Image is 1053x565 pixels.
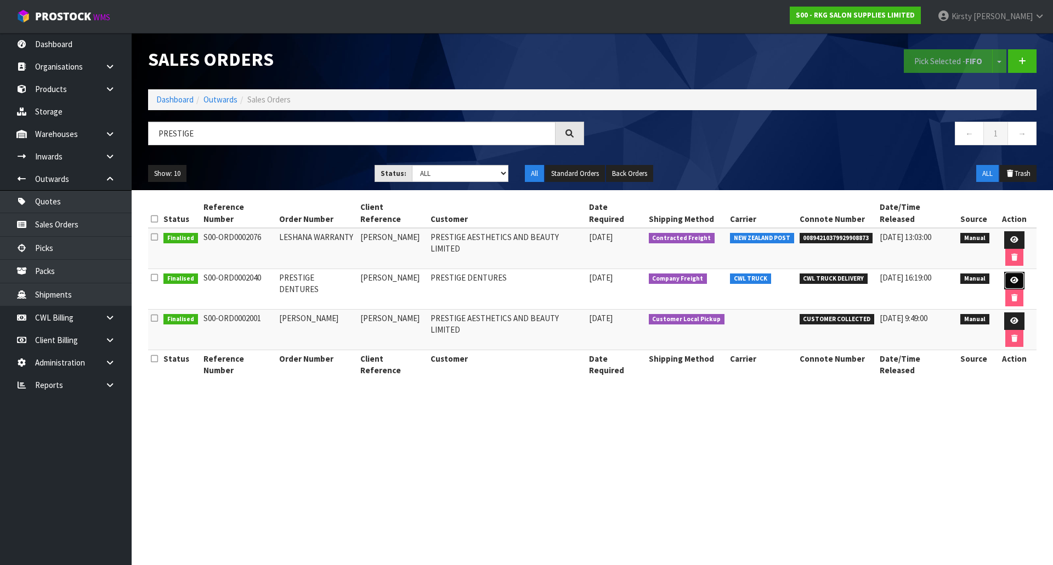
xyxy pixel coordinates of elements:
[16,9,30,23] img: cube-alt.png
[148,165,186,182] button: Show: 10
[958,350,992,379] th: Source
[649,233,715,244] span: Contracted Freight
[730,233,794,244] span: NEW ZEALAND POST
[358,198,428,228] th: Client Reference
[589,232,613,242] span: [DATE]
[428,198,586,228] th: Customer
[586,350,646,379] th: Date Required
[201,198,277,228] th: Reference Number
[545,165,605,182] button: Standard Orders
[428,310,586,350] td: PRESTIGE AESTHETICS AND BEAUTY LIMITED
[201,228,277,269] td: S00-ORD0002076
[800,314,875,325] span: CUSTOMER COLLECTED
[35,9,91,24] span: ProStock
[877,198,958,228] th: Date/Time Released
[276,269,357,310] td: PRESTIGE DENTURES
[203,94,237,105] a: Outwards
[201,269,277,310] td: S00-ORD0002040
[358,350,428,379] th: Client Reference
[161,198,201,228] th: Status
[960,314,989,325] span: Manual
[983,122,1008,145] a: 1
[992,198,1037,228] th: Action
[727,350,797,379] th: Carrier
[428,269,586,310] td: PRESTIGE DENTURES
[601,122,1037,149] nav: Page navigation
[276,228,357,269] td: LESHANA WARRANTY
[904,49,993,73] button: Pick Selected -FIFO
[960,233,989,244] span: Manual
[955,122,984,145] a: ←
[201,350,277,379] th: Reference Number
[358,228,428,269] td: [PERSON_NAME]
[965,56,982,66] strong: FIFO
[156,94,194,105] a: Dashboard
[800,233,873,244] span: 00894210379929908873
[976,165,999,182] button: ALL
[877,350,958,379] th: Date/Time Released
[276,310,357,350] td: [PERSON_NAME]
[589,313,613,323] span: [DATE]
[201,310,277,350] td: S00-ORD0002001
[800,273,868,284] span: CWL TRUCK DELIVERY
[646,198,728,228] th: Shipping Method
[880,313,927,323] span: [DATE] 9:49:00
[649,314,725,325] span: Customer Local Pickup
[589,272,613,283] span: [DATE]
[93,12,110,22] small: WMS
[880,272,931,283] span: [DATE] 16:19:00
[952,11,972,21] span: Kirsty
[797,350,877,379] th: Connote Number
[148,122,556,145] input: Search sales orders
[163,233,198,244] span: Finalised
[381,169,406,178] strong: Status:
[163,273,198,284] span: Finalised
[276,350,357,379] th: Order Number
[606,165,653,182] button: Back Orders
[646,350,728,379] th: Shipping Method
[797,198,877,228] th: Connote Number
[958,198,992,228] th: Source
[428,350,586,379] th: Customer
[358,269,428,310] td: [PERSON_NAME]
[727,198,797,228] th: Carrier
[730,273,771,284] span: CWL TRUCK
[960,273,989,284] span: Manual
[1007,122,1037,145] a: →
[428,228,586,269] td: PRESTIGE AESTHETICS AND BEAUTY LIMITED
[358,310,428,350] td: [PERSON_NAME]
[649,273,707,284] span: Company Freight
[973,11,1033,21] span: [PERSON_NAME]
[148,49,584,70] h1: Sales Orders
[880,232,931,242] span: [DATE] 13:03:00
[1000,165,1037,182] button: Trash
[992,350,1037,379] th: Action
[161,350,201,379] th: Status
[525,165,544,182] button: All
[163,314,198,325] span: Finalised
[796,10,915,20] strong: S00 - RKG SALON SUPPLIES LIMITED
[586,198,646,228] th: Date Required
[247,94,291,105] span: Sales Orders
[790,7,921,24] a: S00 - RKG SALON SUPPLIES LIMITED
[276,198,357,228] th: Order Number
